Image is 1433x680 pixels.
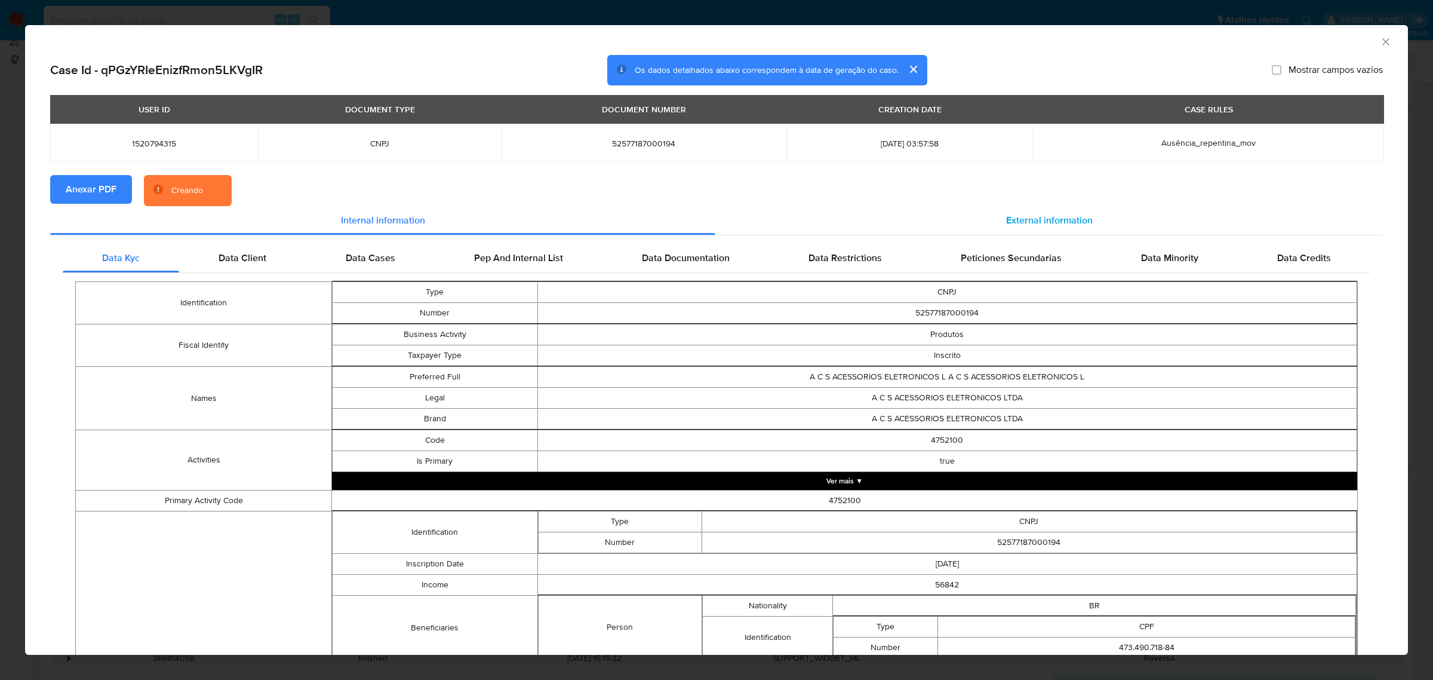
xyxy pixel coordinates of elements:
td: Type [333,282,537,303]
td: Is Primary [333,451,537,472]
td: Identification [333,511,537,554]
td: Activities [76,430,332,491]
div: CASE RULES [1177,99,1240,120]
div: closure-recommendation-modal [25,25,1408,655]
span: Anexar PDF [66,176,116,203]
span: Data Credits [1277,251,1331,265]
td: Person [538,596,702,660]
td: BR [833,596,1356,617]
td: A C S ACESSORIOS ELETRONICOS LTDA [537,388,1357,409]
td: Brand [333,409,537,430]
td: Names [76,367,332,430]
span: 52577187000194 [516,138,772,149]
td: CNPJ [702,511,1356,532]
div: Detailed info [50,206,1383,235]
td: Fiscal Identity [76,324,332,367]
span: Data Kyc [102,251,140,265]
td: A C S ACESSORIOS ELETRONICOS LTDA [537,409,1357,430]
td: Produtos [537,324,1357,345]
td: 4752100 [332,491,1358,511]
span: 1520794315 [64,138,244,149]
td: Business Activity [333,324,537,345]
span: Data Documentation [642,251,730,265]
td: Number [538,532,702,553]
td: Code [333,430,537,451]
span: Peticiones Secundarias [961,251,1062,265]
div: Detailed internal info [63,244,1370,272]
td: CPF [938,617,1355,638]
span: Ausência_repentina_mov [1161,137,1256,149]
td: 473.490.718-84 [938,638,1355,658]
td: Number [834,638,938,658]
div: DOCUMENT TYPE [338,99,422,120]
td: Primary Activity Code [76,491,332,511]
button: cerrar [899,55,927,84]
div: DOCUMENT NUMBER [595,99,693,120]
td: Identification [76,282,332,324]
h2: Case Id - qPGzYRIeEnizfRmon5LKVgIR [50,62,263,78]
div: Creando [171,185,203,197]
td: true [537,451,1357,472]
span: Data Restrictions [808,251,882,265]
span: Pep And Internal List [474,251,563,265]
span: Os dados detalhados abaixo correspondem à data de geração do caso. [635,64,899,76]
td: Beneficiaries [333,596,537,660]
td: Nationality [702,596,833,617]
td: Legal [333,388,537,409]
button: Fechar a janela [1380,36,1391,47]
input: Mostrar campos vazios [1272,65,1281,75]
span: Data Client [219,251,266,265]
td: Income [333,575,537,596]
td: 4752100 [537,430,1357,451]
span: [DATE] 03:57:58 [801,138,1019,149]
td: Type [538,511,702,532]
span: Data Minority [1141,251,1198,265]
span: Internal information [341,213,425,227]
div: CREATION DATE [871,99,949,120]
td: A C S ACESSORIOS ELETRONICOS L A C S ACESSORIOS ELETRONICOS L [537,367,1357,388]
span: Data Cases [346,251,395,265]
td: Type [834,617,938,638]
span: External information [1006,213,1093,227]
td: [DATE] [537,554,1357,575]
td: Preferred Full [333,367,537,388]
td: Inscrito [537,345,1357,366]
span: CNPJ [272,138,487,149]
td: 52577187000194 [537,303,1357,324]
button: Expand array [332,472,1357,490]
td: Number [333,303,537,324]
td: Identification [702,617,833,659]
td: CNPJ [537,282,1357,303]
td: Inscription Date [333,554,537,575]
td: 52577187000194 [702,532,1356,553]
td: 56842 [537,575,1357,596]
span: Mostrar campos vazios [1289,64,1383,76]
div: USER ID [131,99,177,120]
td: Taxpayer Type [333,345,537,366]
button: Anexar PDF [50,175,132,204]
